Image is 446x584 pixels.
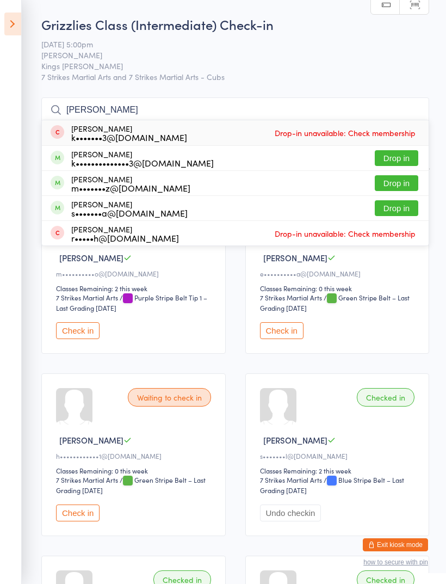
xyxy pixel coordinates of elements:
div: [PERSON_NAME] [71,175,190,192]
div: e••••••••••a@[DOMAIN_NAME] [260,269,418,278]
div: 7 Strikes Martial Arts [56,293,118,302]
div: Classes Remaining: 0 this week [56,466,214,475]
span: [PERSON_NAME] [59,252,123,263]
div: r•••••h@[DOMAIN_NAME] [71,233,179,242]
button: Drop in [375,175,418,191]
button: Exit kiosk mode [363,538,428,551]
div: s•••••••a@[DOMAIN_NAME] [71,208,188,217]
div: [PERSON_NAME] [71,200,188,217]
div: Classes Remaining: 2 this week [260,466,418,475]
div: Checked in [357,388,414,407]
div: m•••••••z@[DOMAIN_NAME] [71,183,190,192]
div: k•••••••3@[DOMAIN_NAME] [71,133,187,142]
h2: Grizzlies Class (Intermediate) Check-in [41,15,429,33]
span: 7 Strikes Martial Arts and 7 Strikes Martial Arts - Cubs [41,71,429,82]
div: [PERSON_NAME] [71,225,179,242]
div: [PERSON_NAME] [71,150,214,167]
div: h••••••••••••1@[DOMAIN_NAME] [56,451,214,460]
div: 7 Strikes Martial Arts [260,293,322,302]
div: [PERSON_NAME] [71,124,187,142]
div: k••••••••••••••3@[DOMAIN_NAME] [71,158,214,167]
button: Undo checkin [260,505,321,521]
div: s•••••••l@[DOMAIN_NAME] [260,451,418,460]
button: Check in [260,322,303,339]
button: Drop in [375,200,418,216]
div: Classes Remaining: 0 this week [260,284,418,293]
div: Classes Remaining: 2 this week [56,284,214,293]
span: [PERSON_NAME] [263,434,327,446]
span: [PERSON_NAME] [59,434,123,446]
span: [DATE] 5:00pm [41,39,412,50]
button: Check in [56,505,100,521]
span: [PERSON_NAME] [263,252,327,263]
button: how to secure with pin [363,558,428,566]
span: [PERSON_NAME] [41,50,412,60]
div: 7 Strikes Martial Arts [260,475,322,484]
span: Kings [PERSON_NAME] [41,60,412,71]
span: Drop-in unavailable: Check membership [272,225,418,242]
span: Drop-in unavailable: Check membership [272,125,418,141]
div: 7 Strikes Martial Arts [56,475,118,484]
button: Check in [56,322,100,339]
input: Search [41,97,429,122]
div: Waiting to check in [128,388,211,407]
div: m••••••••••o@[DOMAIN_NAME] [56,269,214,278]
button: Drop in [375,150,418,166]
